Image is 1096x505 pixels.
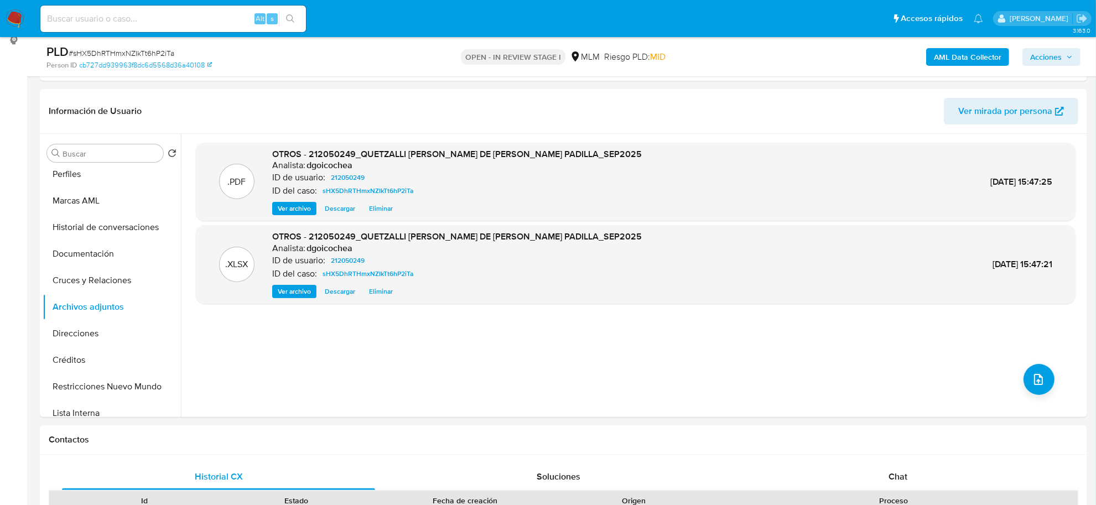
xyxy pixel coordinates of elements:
[43,161,181,188] button: Perfiles
[43,188,181,214] button: Marcas AML
[272,172,325,183] p: ID de usuario:
[323,184,413,197] span: sHX5DhRTHmxNZIkTt6hP2iTa
[256,13,264,24] span: Alt
[319,285,361,298] button: Descargar
[79,60,212,70] a: cb727dd939963f8dc6d5568d36a40108
[272,268,317,279] p: ID del caso:
[49,434,1078,445] h1: Contactos
[1024,364,1055,395] button: upload-file
[63,149,159,159] input: Buscar
[272,243,305,254] p: Analista:
[272,202,316,215] button: Ver archivo
[974,14,983,23] a: Notificaciones
[43,214,181,241] button: Historial de conversaciones
[278,286,311,297] span: Ver archivo
[43,267,181,294] button: Cruces y Relaciones
[279,11,302,27] button: search-icon
[43,294,181,320] button: Archivos adjuntos
[1076,13,1088,24] a: Salir
[363,285,398,298] button: Eliminar
[326,171,369,184] a: 212050249
[226,258,248,270] p: .XLSX
[319,202,361,215] button: Descargar
[1022,48,1081,66] button: Acciones
[934,48,1001,66] b: AML Data Collector
[331,254,365,267] span: 212050249
[926,48,1009,66] button: AML Data Collector
[570,51,600,63] div: MLM
[43,347,181,373] button: Créditos
[307,243,352,254] h6: dgoicochea
[461,49,565,65] p: OPEN - IN REVIEW STAGE I
[318,184,418,197] a: sHX5DhRTHmxNZIkTt6hP2iTa
[990,175,1052,188] span: [DATE] 15:47:25
[889,470,907,483] span: Chat
[195,470,243,483] span: Historial CX
[43,373,181,400] button: Restricciones Nuevo Mundo
[604,51,666,63] span: Riesgo PLD:
[369,203,393,214] span: Eliminar
[272,285,316,298] button: Ver archivo
[43,241,181,267] button: Documentación
[228,176,246,188] p: .PDF
[272,148,642,160] span: OTROS - 212050249_QUETZALLI [PERSON_NAME] DE [PERSON_NAME] PADILLA_SEP2025
[69,48,174,59] span: # sHX5DhRTHmxNZIkTt6hP2iTa
[43,320,181,347] button: Direcciones
[168,149,176,161] button: Volver al orden por defecto
[46,43,69,60] b: PLD
[1030,48,1062,66] span: Acciones
[650,50,666,63] span: MID
[958,98,1052,124] span: Ver mirada por persona
[993,258,1052,270] span: [DATE] 15:47:21
[40,12,306,26] input: Buscar usuario o caso...
[363,202,398,215] button: Eliminar
[272,185,317,196] p: ID del caso:
[46,60,77,70] b: Person ID
[307,160,352,171] h6: dgoicochea
[325,286,355,297] span: Descargar
[326,254,369,267] a: 212050249
[49,106,142,117] h1: Información de Usuario
[318,267,418,280] a: sHX5DhRTHmxNZIkTt6hP2iTa
[43,400,181,426] button: Lista Interna
[369,286,393,297] span: Eliminar
[331,171,365,184] span: 212050249
[323,267,413,280] span: sHX5DhRTHmxNZIkTt6hP2iTa
[1073,26,1090,35] span: 3.163.0
[51,149,60,158] button: Buscar
[272,230,642,243] span: OTROS - 212050249_QUETZALLI [PERSON_NAME] DE [PERSON_NAME] PADILLA_SEP2025
[278,203,311,214] span: Ver archivo
[901,13,963,24] span: Accesos rápidos
[325,203,355,214] span: Descargar
[272,255,325,266] p: ID de usuario:
[271,13,274,24] span: s
[537,470,580,483] span: Soluciones
[944,98,1078,124] button: Ver mirada por persona
[1010,13,1072,24] p: dalia.goicochea@mercadolibre.com.mx
[272,160,305,171] p: Analista:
